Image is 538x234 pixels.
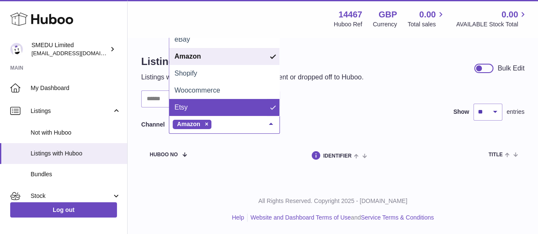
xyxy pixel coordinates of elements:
span: AVAILABLE Stock Total [456,20,528,28]
a: Website and Dashboard Terms of Use [250,214,351,221]
a: 0.00 Total sales [407,9,445,28]
strong: 14467 [339,9,362,20]
span: Woocommerce [174,87,220,94]
span: Etsy [174,104,188,111]
span: 0.00 [501,9,518,20]
span: Stock [31,192,112,200]
span: My Dashboard [31,84,121,92]
a: Service Terms & Conditions [361,214,434,221]
span: Amazon [174,53,201,60]
a: 0.00 AVAILABLE Stock Total [456,9,528,28]
div: SMEDU Limited [31,41,108,57]
span: identifier [323,153,352,159]
h1: Listings with Huboo [141,55,364,68]
a: Log out [10,202,117,217]
span: Listings with Huboo [31,149,121,158]
span: [EMAIL_ADDRESS][DOMAIN_NAME] [31,50,125,56]
div: Bulk Edit [498,64,524,73]
div: Currency [373,20,397,28]
span: Huboo no [150,152,178,158]
div: Huboo Ref [334,20,362,28]
label: Channel [141,121,165,129]
span: Listings [31,107,112,115]
span: entries [507,108,524,116]
span: Not with Huboo [31,129,121,137]
li: and [248,214,434,222]
strong: GBP [379,9,397,20]
span: Bundles [31,170,121,178]
span: 0.00 [419,9,436,20]
p: All Rights Reserved. Copyright 2025 - [DOMAIN_NAME] [134,197,531,205]
a: Help [232,214,244,221]
span: Total sales [407,20,445,28]
p: Listings with Huboo - any items here can be sent or dropped off to Huboo. [141,73,364,82]
span: eBay [174,36,190,43]
label: Show [453,108,469,116]
span: Amazon [177,121,200,127]
span: Shopify [174,70,197,77]
img: Junaidaslamabc48@gmail.com [10,43,23,56]
span: title [488,152,502,158]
